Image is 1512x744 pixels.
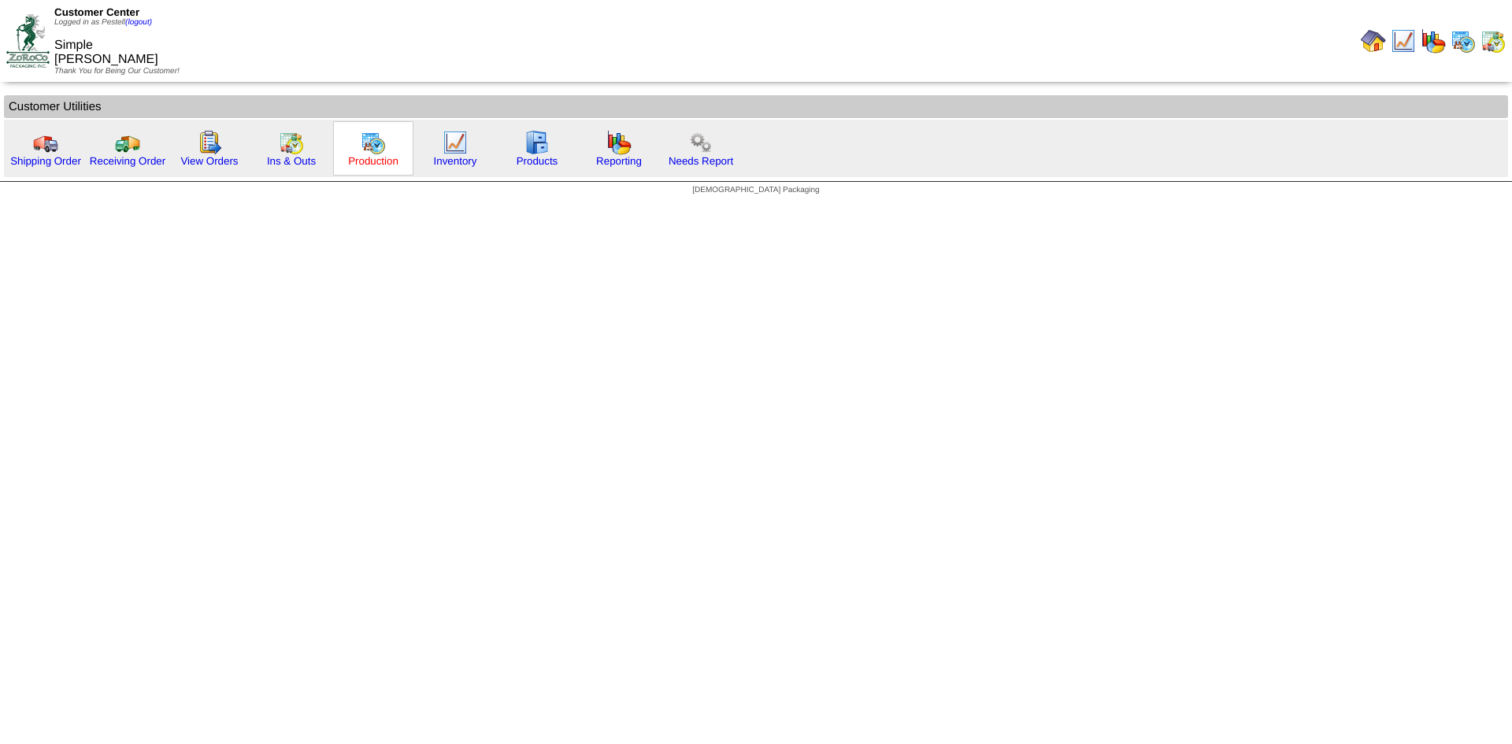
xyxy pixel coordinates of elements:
[10,155,81,167] a: Shipping Order
[361,130,386,155] img: calendarprod.gif
[125,18,152,27] a: (logout)
[434,155,477,167] a: Inventory
[669,155,733,167] a: Needs Report
[54,67,180,76] span: Thank You for Being Our Customer!
[180,155,238,167] a: View Orders
[688,130,713,155] img: workflow.png
[115,130,140,155] img: truck2.gif
[1361,28,1386,54] img: home.gif
[1421,28,1446,54] img: graph.gif
[54,18,152,27] span: Logged in as Pestell
[348,155,398,167] a: Production
[4,95,1508,118] td: Customer Utilities
[6,14,50,67] img: ZoRoCo_Logo(Green%26Foil)%20jpg.webp
[596,155,642,167] a: Reporting
[54,39,158,66] span: Simple [PERSON_NAME]
[606,130,632,155] img: graph.gif
[524,130,550,155] img: cabinet.gif
[1391,28,1416,54] img: line_graph.gif
[197,130,222,155] img: workorder.gif
[90,155,165,167] a: Receiving Order
[692,186,819,194] span: [DEMOGRAPHIC_DATA] Packaging
[279,130,304,155] img: calendarinout.gif
[1451,28,1476,54] img: calendarprod.gif
[443,130,468,155] img: line_graph.gif
[267,155,316,167] a: Ins & Outs
[33,130,58,155] img: truck.gif
[517,155,558,167] a: Products
[1480,28,1506,54] img: calendarinout.gif
[54,6,139,18] span: Customer Center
